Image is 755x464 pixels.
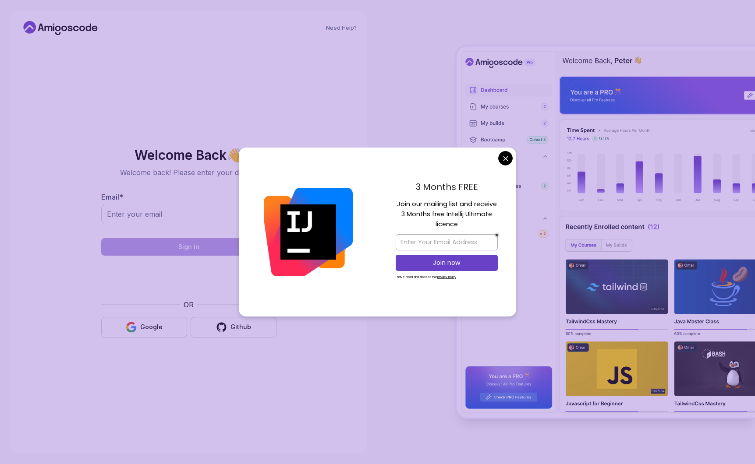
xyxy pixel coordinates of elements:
input: Enter your email [101,205,276,223]
button: Google [101,317,187,337]
label: Email * [101,193,123,201]
span: 👋 [227,148,243,162]
p: Welcome back! Please enter your details. [101,167,276,178]
div: Sign in [178,243,199,251]
a: Need Help? [326,25,357,32]
a: Home link [21,21,100,35]
div: Google [140,323,163,331]
h2: Welcome Back [101,148,276,162]
img: Amigoscode Dashboard [457,46,755,418]
div: Github [230,323,251,331]
iframe: chat widget [701,409,755,451]
p: OR [184,299,194,310]
iframe: Widget containing checkbox for hCaptcha security challenge [123,261,255,294]
button: Github [191,317,276,337]
button: Sign in [101,238,276,256]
